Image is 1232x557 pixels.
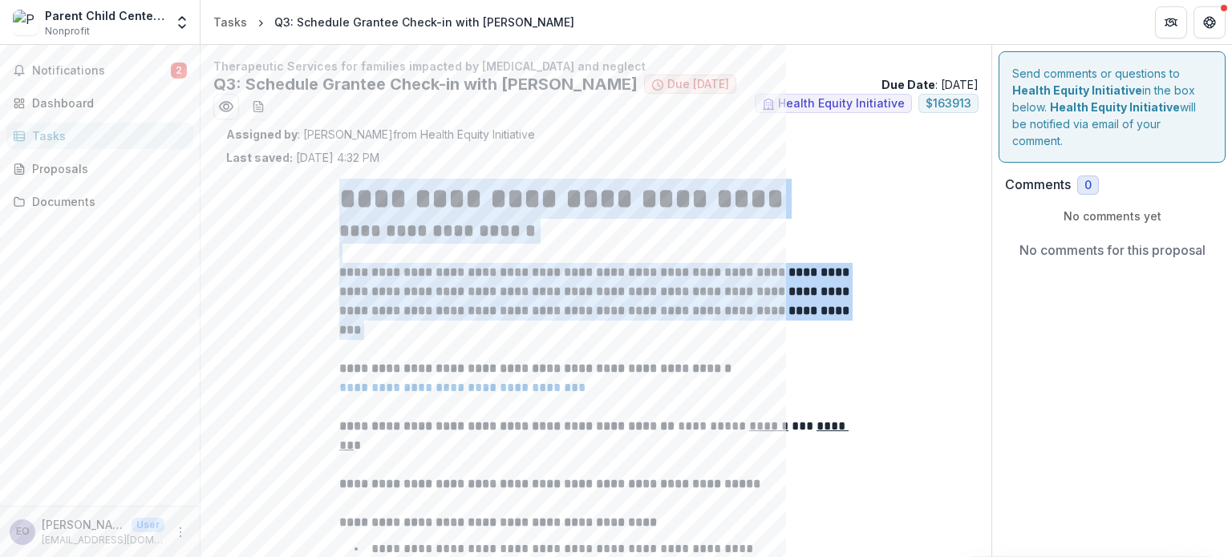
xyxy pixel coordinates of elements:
[1005,177,1071,192] h2: Comments
[1155,6,1187,38] button: Partners
[6,123,193,149] a: Tasks
[45,7,164,24] div: Parent Child Center of Tulsa Inc
[1193,6,1226,38] button: Get Help
[6,188,193,215] a: Documents
[226,127,298,141] strong: Assigned by
[32,95,180,111] div: Dashboard
[171,63,187,79] span: 2
[171,6,193,38] button: Open entity switcher
[226,126,966,143] p: : [PERSON_NAME] from Health Equity Initiative
[778,97,905,111] span: Health Equity Initiative
[207,10,581,34] nav: breadcrumb
[45,24,90,38] span: Nonprofit
[32,64,171,78] span: Notifications
[881,76,979,93] p: : [DATE]
[1084,179,1092,192] span: 0
[999,51,1226,163] div: Send comments or questions to in the box below. will be notified via email of your comment.
[274,14,574,30] div: Q3: Schedule Grantee Check-in with [PERSON_NAME]
[6,58,193,83] button: Notifications2
[213,14,247,30] div: Tasks
[881,78,935,91] strong: Due Date
[245,94,271,119] button: download-word-button
[32,160,180,177] div: Proposals
[1050,100,1180,114] strong: Health Equity Initiative
[42,516,125,533] p: [PERSON_NAME]
[213,58,979,75] p: Therapeutic Services for families impacted by [MEDICAL_DATA] and neglect
[1012,83,1142,97] strong: Health Equity Initiative
[32,193,180,210] div: Documents
[1005,208,1219,224] p: No comments yet
[926,97,971,111] span: $ 163913
[13,10,38,35] img: Parent Child Center of Tulsa Inc
[213,75,638,94] h2: Q3: Schedule Grantee Check-in with [PERSON_NAME]
[132,518,164,532] p: User
[667,78,729,91] span: Due [DATE]
[171,523,190,542] button: More
[16,527,30,537] div: Emily Orr
[207,10,253,34] a: Tasks
[6,90,193,116] a: Dashboard
[6,155,193,182] a: Proposals
[1019,240,1206,260] p: No comments for this proposal
[32,127,180,144] div: Tasks
[213,94,239,119] button: Preview d4aaa4c9-3206-4191-bc08-fa7ac27b9078.pdf
[42,533,164,547] p: [EMAIL_ADDRESS][DOMAIN_NAME]
[226,149,379,166] p: [DATE] 4:32 PM
[226,151,293,164] strong: Last saved:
